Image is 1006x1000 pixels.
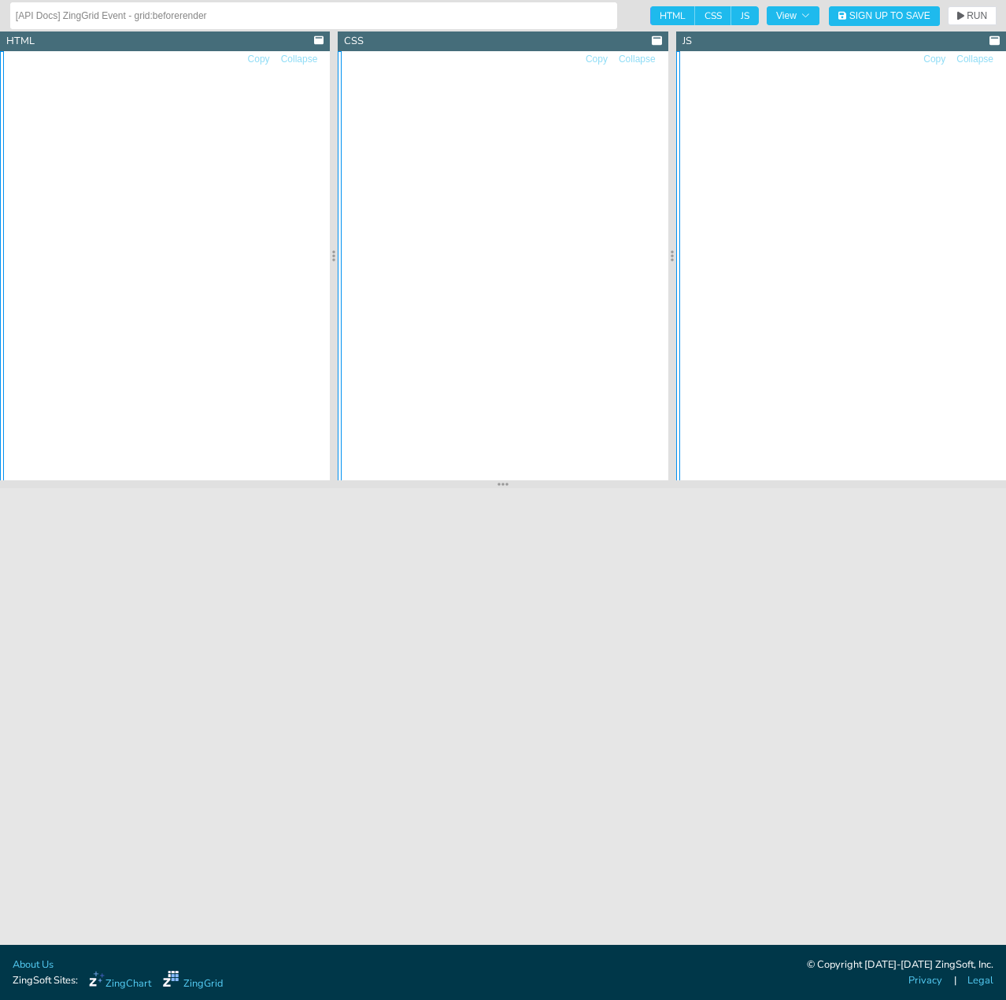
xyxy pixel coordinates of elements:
[967,973,993,988] a: Legal
[16,3,612,28] input: Untitled Demo
[650,6,695,25] span: HTML
[247,52,271,67] button: Copy
[281,54,318,64] span: Collapse
[849,11,930,20] span: Sign Up to Save
[280,52,319,67] button: Collapse
[6,34,35,49] div: HTML
[776,11,810,20] span: View
[956,54,993,64] span: Collapse
[619,54,656,64] span: Collapse
[807,957,993,973] div: © Copyright [DATE]-[DATE] ZingSoft, Inc.
[956,52,994,67] button: Collapse
[163,971,223,991] a: ZingGrid
[585,52,608,67] button: Copy
[731,6,759,25] span: JS
[695,6,731,25] span: CSS
[586,54,608,64] span: Copy
[954,973,956,988] span: |
[248,54,270,64] span: Copy
[923,52,946,67] button: Copy
[344,34,364,49] div: CSS
[89,971,151,991] a: ZingChart
[767,6,819,25] button: View
[618,52,656,67] button: Collapse
[908,973,942,988] a: Privacy
[923,54,945,64] span: Copy
[13,957,54,972] a: About Us
[650,6,759,25] div: checkbox-group
[13,973,78,988] span: ZingSoft Sites:
[682,34,692,49] div: JS
[829,6,940,26] button: Sign Up to Save
[948,6,997,25] button: RUN
[967,11,987,20] span: RUN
